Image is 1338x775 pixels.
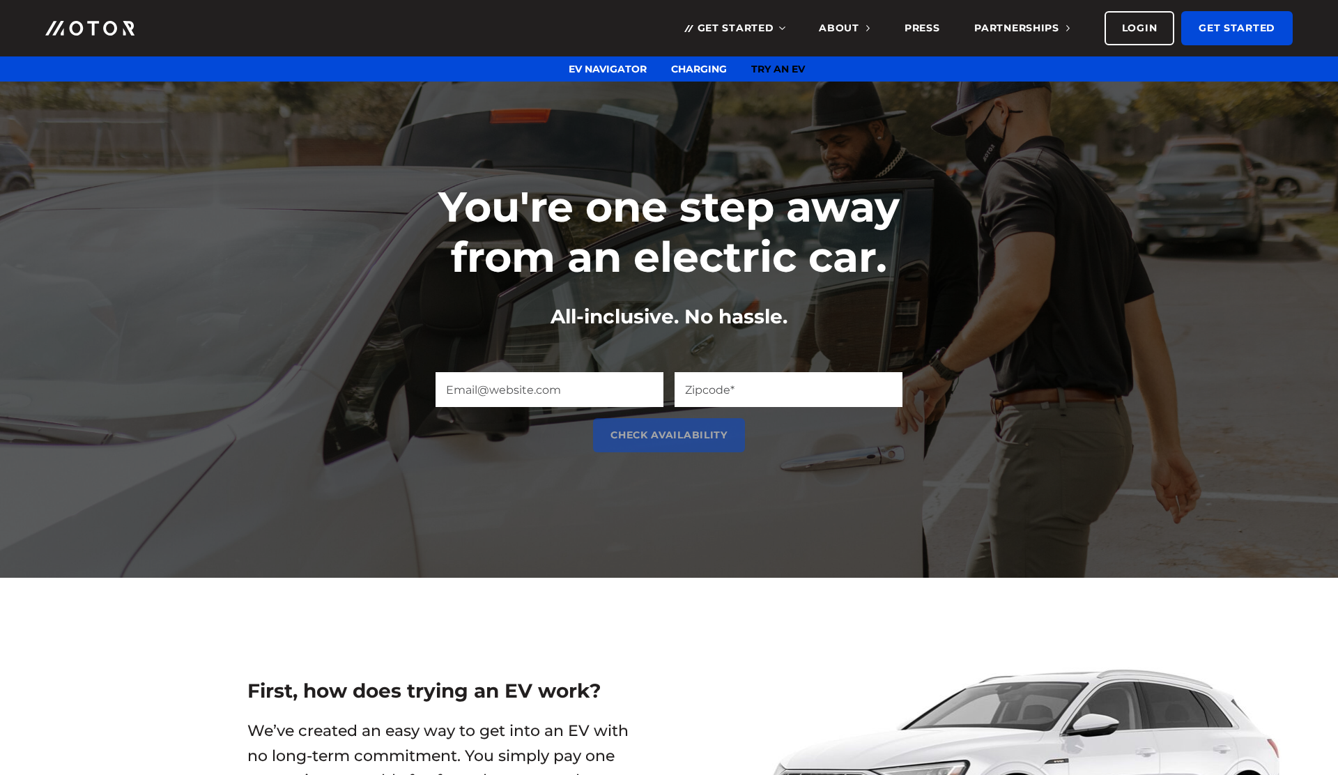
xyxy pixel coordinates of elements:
[436,372,663,407] input: Email@website.com
[1105,11,1175,45] a: Login
[45,21,134,36] img: Motor
[671,63,727,75] a: Charging
[675,372,902,407] input: Zipcode*
[819,22,870,34] span: About
[569,63,647,75] a: EV Navigator
[1181,11,1293,45] a: Get Started
[390,182,948,282] h1: You're one step away from an electric car.
[593,418,745,452] input: Check Availability
[751,63,805,75] a: Try an EV
[247,677,631,705] div: First, how does trying an EV work?
[390,303,948,330] div: All-inclusive. No hassle.
[974,22,1069,34] span: Partnerships
[698,22,785,34] span: Get Started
